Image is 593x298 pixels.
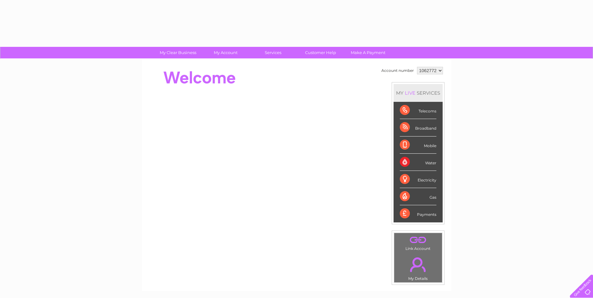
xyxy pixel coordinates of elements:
td: Link Account [394,233,442,252]
td: My Details [394,252,442,283]
a: My Clear Business [152,47,204,58]
div: Mobile [400,137,436,154]
div: LIVE [404,90,417,96]
div: Broadband [400,119,436,136]
a: . [396,254,440,276]
a: Customer Help [295,47,346,58]
a: . [396,235,440,246]
div: Electricity [400,171,436,188]
div: Water [400,154,436,171]
a: My Account [200,47,251,58]
a: Services [247,47,299,58]
div: Gas [400,188,436,205]
td: Account number [380,65,415,76]
a: Make A Payment [342,47,394,58]
div: MY SERVICES [394,84,443,102]
div: Payments [400,205,436,222]
div: Telecoms [400,102,436,119]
